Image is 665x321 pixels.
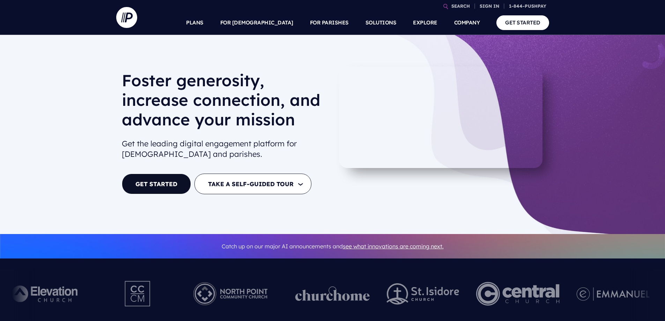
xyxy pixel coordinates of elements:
a: PLANS [186,10,204,35]
a: EXPLORE [413,10,437,35]
a: FOR PARISHES [310,10,349,35]
a: see what innovations are coming next. [343,243,444,250]
img: pp_logos_1 [295,286,370,301]
img: Pushpay_Logo__CCM [110,275,165,313]
a: COMPANY [454,10,480,35]
h2: Get the leading digital engagement platform for [DEMOGRAPHIC_DATA] and parishes. [122,136,327,163]
p: Catch up on our major AI announcements and [122,239,544,254]
a: GET STARTED [496,15,549,30]
img: Central Church Henderson NV [476,275,560,313]
a: GET STARTED [122,174,191,194]
img: pp_logos_2 [387,283,459,305]
h1: Foster generosity, increase connection, and advance your mission [122,71,327,135]
img: Pushpay_Logo__NorthPoint [183,275,279,313]
a: SOLUTIONS [365,10,397,35]
a: FOR [DEMOGRAPHIC_DATA] [220,10,293,35]
button: TAKE A SELF-GUIDED TOUR [194,174,311,194]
